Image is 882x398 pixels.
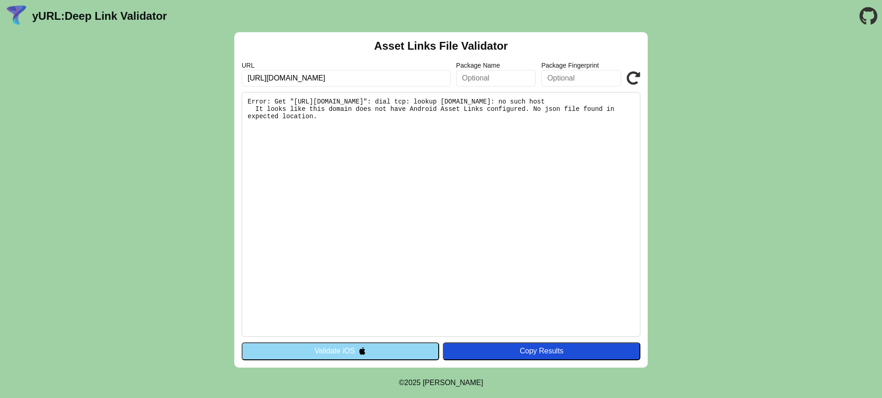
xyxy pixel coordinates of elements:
[242,342,439,360] button: Validate iOS
[456,70,536,87] input: Optional
[242,70,451,87] input: Required
[541,70,621,87] input: Optional
[242,62,451,69] label: URL
[32,10,167,23] a: yURL:Deep Link Validator
[541,62,621,69] label: Package Fingerprint
[404,379,421,386] span: 2025
[447,347,636,355] div: Copy Results
[399,368,483,398] footer: ©
[358,347,366,355] img: appleIcon.svg
[374,40,508,52] h2: Asset Links File Validator
[242,92,640,337] pre: Error: Get "[URL][DOMAIN_NAME]": dial tcp: lookup [DOMAIN_NAME]: no such host It looks like this ...
[5,4,28,28] img: yURL Logo
[423,379,483,386] a: Michael Ibragimchayev's Personal Site
[443,342,640,360] button: Copy Results
[456,62,536,69] label: Package Name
